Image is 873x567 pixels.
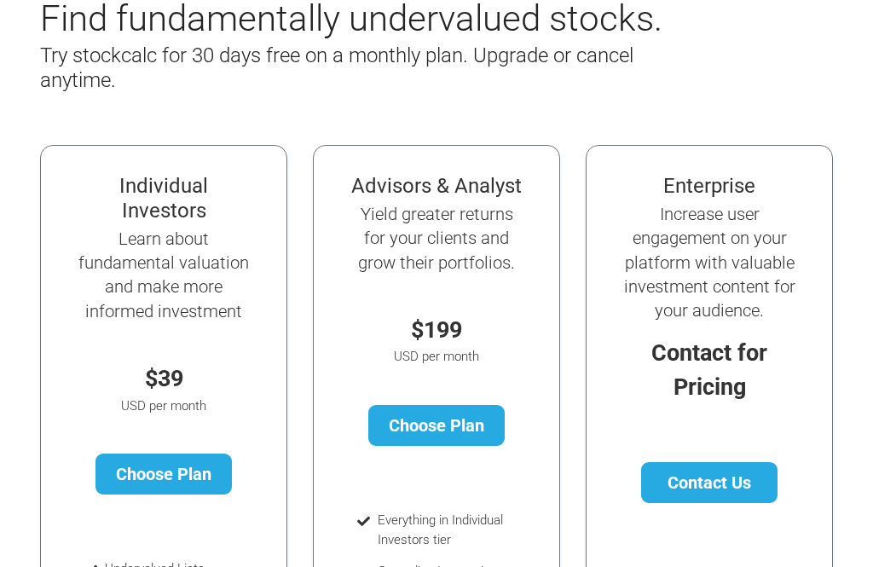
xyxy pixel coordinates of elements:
[622,336,797,405] p: Contact for Pricing
[622,174,797,199] h4: Enterprise
[76,174,251,223] h4: Individual Investors
[349,174,524,199] h4: Advisors & Analyst
[349,347,524,367] p: USD per month
[378,511,511,549] li: Everything in Individual Investors tier
[95,454,233,495] a: Choose Plan
[349,202,524,275] h5: Yield greater returns for your clients and grow their portfolios.
[76,362,251,396] p: $39
[368,405,506,446] a: Choose Plan
[76,396,251,416] p: USD per month
[76,227,251,323] h5: Learn about fundamental valuation and make more informed investment
[622,202,797,323] h5: Increase user engagement on your platform with valuable investment content for your audience.
[349,313,524,348] p: $199
[40,43,697,93] h4: Try stockcalc for 30 days free on a monthly plan. Upgrade or cancel anytime.
[641,462,778,503] a: Contact Us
